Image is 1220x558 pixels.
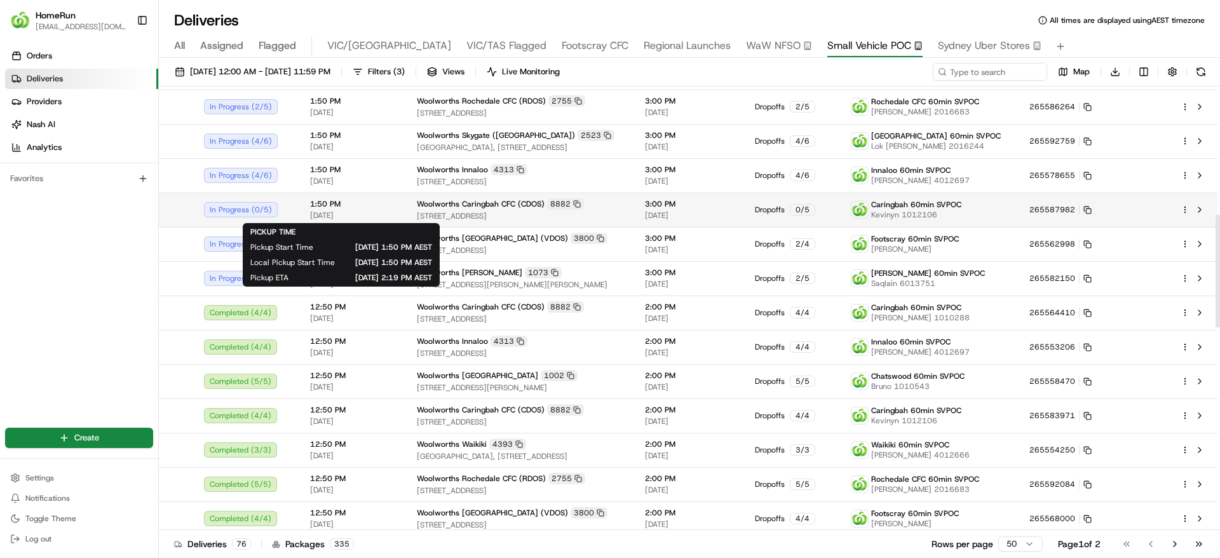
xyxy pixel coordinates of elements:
[548,473,585,484] div: 2755
[1029,342,1092,352] button: 265553206
[851,304,868,321] img: ww.png
[755,376,785,386] span: Dropoffs
[571,233,607,244] div: 3800
[851,236,868,252] img: ww.png
[871,303,961,313] span: Caringbah 60min SVPOC
[755,102,785,112] span: Dropoffs
[1029,273,1092,283] button: 265582150
[1029,411,1075,421] span: 265583971
[1029,136,1075,146] span: 265592759
[645,107,735,118] span: [DATE]
[250,227,295,237] span: PICKUP TIME
[871,337,951,347] span: Innaloo 60min SVPOC
[755,445,785,455] span: Dropoffs
[827,38,911,53] span: Small Vehicle POC
[790,341,815,353] div: 4 / 4
[1029,308,1075,318] span: 265564410
[27,50,52,62] span: Orders
[310,130,396,140] span: 1:50 PM
[309,273,432,283] span: [DATE] 2:19 PM AEST
[1029,479,1075,489] span: 265592084
[790,307,815,318] div: 4 / 4
[1029,239,1075,249] span: 265562998
[851,270,868,287] img: ww.png
[417,165,488,175] span: Woolworths Innaloo
[417,302,545,312] span: Woolworths Caringbah CFC (CDOS)
[871,508,959,519] span: Footscray 60min SVPOC
[330,538,354,550] div: 335
[871,450,970,460] span: [PERSON_NAME] 4012666
[310,382,396,392] span: [DATE]
[5,5,132,36] button: HomeRunHomeRun[EMAIL_ADDRESS][DOMAIN_NAME]
[36,22,126,32] span: [EMAIL_ADDRESS][DOMAIN_NAME]
[25,493,70,503] span: Notifications
[871,405,961,416] span: Caringbah 60min SVPOC
[1029,376,1092,386] button: 265558470
[541,370,578,381] div: 1002
[310,302,396,312] span: 12:50 PM
[645,245,735,255] span: [DATE]
[746,38,801,53] span: WaW NFSO
[851,339,868,355] img: ww.png
[417,199,545,209] span: Woolworths Caringbah CFC (CDOS)
[938,38,1030,53] span: Sydney Uber Stores
[310,439,396,449] span: 12:50 PM
[645,210,735,221] span: [DATE]
[1058,538,1101,550] div: Page 1 of 2
[755,205,785,215] span: Dropoffs
[200,38,243,53] span: Assigned
[547,404,584,416] div: 8882
[1029,411,1092,421] button: 265583971
[755,342,785,352] span: Dropoffs
[417,96,546,106] span: Woolworths Rochedale CFC (RDOS)
[417,314,625,324] span: [STREET_ADDRESS]
[755,308,785,318] span: Dropoffs
[417,486,625,496] span: [STREET_ADDRESS]
[1029,342,1075,352] span: 265553206
[417,383,625,393] span: [STREET_ADDRESS][PERSON_NAME]
[442,66,464,78] span: Views
[36,9,76,22] button: HomeRun
[1029,239,1092,249] button: 265562998
[1029,514,1092,524] button: 265568000
[755,136,785,146] span: Dropoffs
[562,38,628,53] span: Footscray CFC
[27,119,55,130] span: Nash AI
[417,520,625,530] span: [STREET_ADDRESS]
[851,201,868,218] img: ww.png
[871,440,949,450] span: Waikiki 60min SVPOC
[310,142,396,152] span: [DATE]
[27,96,62,107] span: Providers
[25,514,76,524] span: Toggle Theme
[790,101,815,112] div: 2 / 5
[851,407,868,424] img: ww.png
[417,280,625,290] span: [STREET_ADDRESS][PERSON_NAME][PERSON_NAME]
[645,405,735,415] span: 2:00 PM
[174,10,239,31] h1: Deliveries
[25,534,51,544] span: Log out
[310,313,396,323] span: [DATE]
[851,133,868,149] img: ww.png
[417,211,625,221] span: [STREET_ADDRESS]
[645,302,735,312] span: 2:00 PM
[417,508,568,518] span: Woolworths [GEOGRAPHIC_DATA] (VDOS)
[1029,445,1075,455] span: 265554250
[1052,63,1095,81] button: Map
[1029,445,1092,455] button: 265554250
[5,428,153,448] button: Create
[871,234,959,244] span: Footscray 60min SVPOC
[272,538,354,550] div: Packages
[502,66,560,78] span: Live Monitoring
[417,177,625,187] span: [STREET_ADDRESS]
[871,141,1001,151] span: Lok [PERSON_NAME] 2016244
[645,165,735,175] span: 3:00 PM
[871,131,1001,141] span: [GEOGRAPHIC_DATA] 60min SVPOC
[169,63,336,81] button: [DATE] 12:00 AM - [DATE] 11:59 PM
[645,142,735,152] span: [DATE]
[1029,136,1092,146] button: 265592759
[250,242,313,252] span: Pickup Start Time
[790,479,815,490] div: 5 / 5
[10,10,30,31] img: HomeRun
[417,108,625,118] span: [STREET_ADDRESS]
[417,142,625,153] span: [GEOGRAPHIC_DATA], [STREET_ADDRESS]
